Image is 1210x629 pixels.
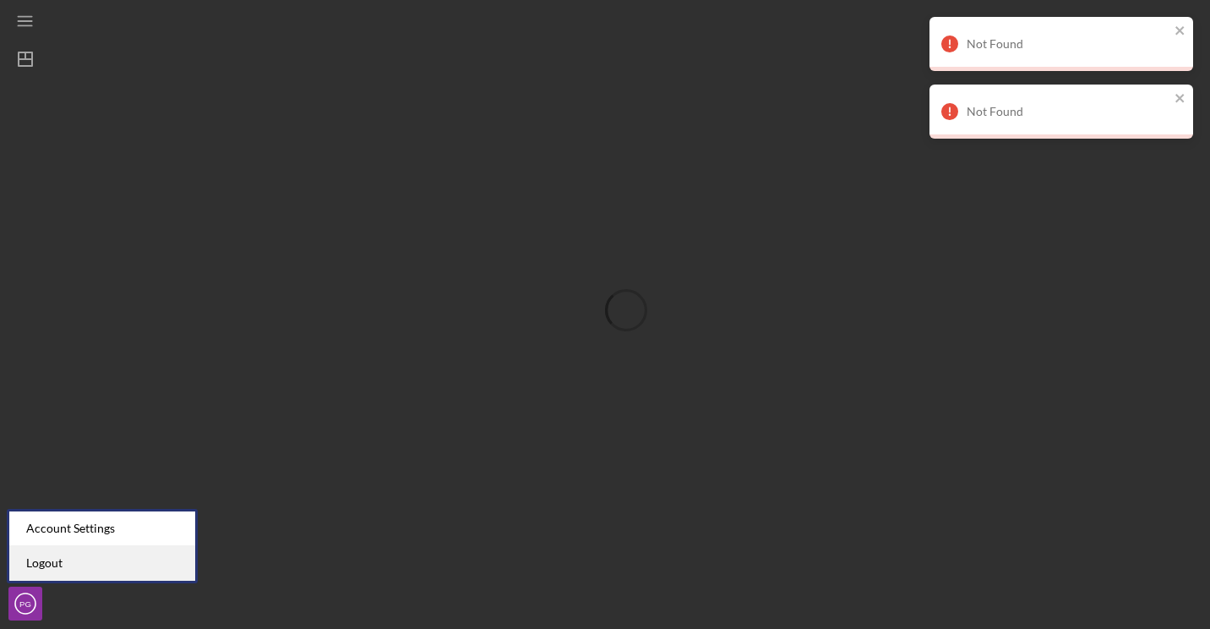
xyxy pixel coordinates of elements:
[967,37,1169,51] div: Not Found
[1175,24,1186,40] button: close
[1175,91,1186,107] button: close
[9,511,195,546] div: Account Settings
[9,546,195,581] a: Logout
[19,599,31,609] text: PG
[967,105,1169,118] div: Not Found
[8,587,42,621] button: PG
